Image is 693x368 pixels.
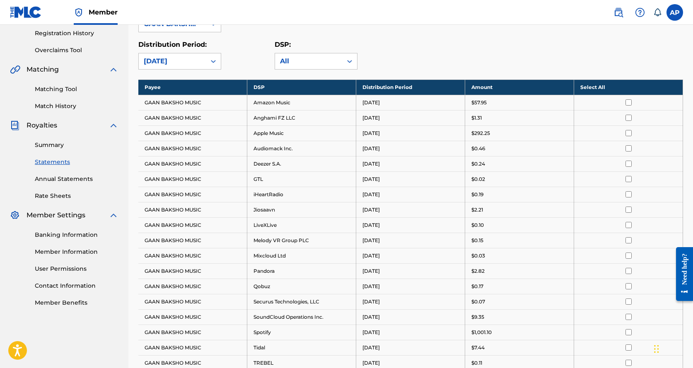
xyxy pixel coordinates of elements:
[356,217,465,233] td: [DATE]
[471,237,483,244] p: $0.15
[109,120,118,130] img: expand
[471,176,485,183] p: $0.02
[247,95,356,110] td: Amazon Music
[27,210,85,220] span: Member Settings
[356,125,465,141] td: [DATE]
[356,340,465,355] td: [DATE]
[610,4,627,21] a: Public Search
[471,267,485,275] p: $2.82
[471,313,484,321] p: $9.35
[138,233,247,248] td: GAAN BAKSHO MUSIC
[471,160,485,168] p: $0.24
[109,65,118,75] img: expand
[471,329,492,336] p: $1,001.10
[356,263,465,279] td: [DATE]
[138,171,247,187] td: GAAN BAKSHO MUSIC
[35,281,118,290] a: Contact Information
[652,328,693,368] iframe: Chat Widget
[138,279,247,294] td: GAAN BAKSHO MUSIC
[35,265,118,273] a: User Permissions
[138,263,247,279] td: GAAN BAKSHO MUSIC
[138,187,247,202] td: GAAN BAKSHO MUSIC
[247,171,356,187] td: GTL
[471,221,484,229] p: $0.10
[35,102,118,111] a: Match History
[35,248,118,256] a: Member Information
[74,7,84,17] img: Top Rightsholder
[247,79,356,95] th: DSP
[280,56,337,66] div: All
[670,241,693,308] iframe: Resource Center
[275,41,291,48] label: DSP:
[247,294,356,309] td: Securus Technologies, LLC
[247,202,356,217] td: Jiosaavn
[356,187,465,202] td: [DATE]
[247,325,356,340] td: Spotify
[247,263,356,279] td: Pandora
[35,85,118,94] a: Matching Tool
[356,171,465,187] td: [DATE]
[35,192,118,200] a: Rate Sheets
[356,141,465,156] td: [DATE]
[471,191,483,198] p: $0.19
[138,325,247,340] td: GAAN BAKSHO MUSIC
[35,29,118,38] a: Registration History
[471,298,485,305] p: $0.07
[356,325,465,340] td: [DATE]
[356,95,465,110] td: [DATE]
[247,187,356,202] td: iHeartRadio
[247,248,356,263] td: Mixcloud Ltd
[356,279,465,294] td: [DATE]
[138,110,247,125] td: GAAN BAKSHO MUSIC
[247,125,356,141] td: Apple Music
[138,41,207,48] label: Distribution Period:
[356,294,465,309] td: [DATE]
[138,294,247,309] td: GAAN BAKSHO MUSIC
[471,252,485,260] p: $0.03
[247,233,356,248] td: Melody VR Group PLC
[356,248,465,263] td: [DATE]
[247,340,356,355] td: Tidal
[138,95,247,110] td: GAAN BAKSHO MUSIC
[109,210,118,220] img: expand
[138,125,247,141] td: GAAN BAKSHO MUSIC
[10,210,20,220] img: Member Settings
[247,309,356,325] td: SoundCloud Operations Inc.
[247,156,356,171] td: Deezer S.A.
[356,202,465,217] td: [DATE]
[27,65,59,75] span: Matching
[35,298,118,307] a: Member Benefits
[471,344,485,351] p: $7.44
[247,279,356,294] td: Qobuz
[471,99,487,106] p: $57.95
[653,8,662,17] div: Notifications
[471,130,490,137] p: $292.25
[138,248,247,263] td: GAAN BAKSHO MUSIC
[138,79,247,95] th: Payee
[35,175,118,183] a: Annual Statements
[144,56,201,66] div: [DATE]
[89,7,118,17] span: Member
[247,217,356,233] td: LiveXLive
[10,65,20,75] img: Matching
[356,79,465,95] th: Distribution Period
[10,6,42,18] img: MLC Logo
[574,79,683,95] th: Select All
[356,110,465,125] td: [DATE]
[35,46,118,55] a: Overclaims Tool
[666,4,683,21] div: User Menu
[247,110,356,125] td: Anghami FZ LLC
[35,141,118,149] a: Summary
[654,337,659,361] div: Drag
[471,359,482,367] p: $0.11
[138,309,247,325] td: GAAN BAKSHO MUSIC
[10,120,20,130] img: Royalties
[138,217,247,233] td: GAAN BAKSHO MUSIC
[356,156,465,171] td: [DATE]
[471,145,485,152] p: $0.46
[35,231,118,239] a: Banking Information
[471,114,482,122] p: $1.31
